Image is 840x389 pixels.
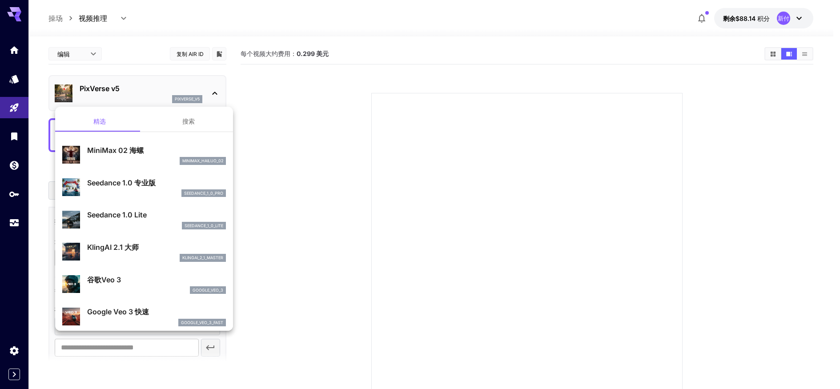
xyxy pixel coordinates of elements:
font: 搜索 [182,117,195,125]
font: klingai_2_1_master [182,255,223,260]
font: MiniMax 02 海螺 [87,146,144,155]
font: minimax_hailuo_02 [182,158,223,163]
font: seedance_1_0_lite [185,223,223,228]
div: MiniMax 02 海螺minimax_hailuo_02 [62,141,226,168]
div: Seedance 1.0 专业版seedance_1_0_pro [62,174,226,201]
div: 谷歌Veo 3google_veo_3 [62,271,226,298]
font: Seedance 1.0 专业版 [87,178,156,187]
font: 精选 [93,117,106,125]
div: KlingAI 2.1 大师klingai_2_1_master [62,238,226,265]
font: google_veo_3_fast [181,320,223,325]
font: 谷歌Veo 3 [87,275,121,284]
font: KlingAI 2.1 大师 [87,243,139,252]
font: Google Veo 3 快速 [87,307,149,316]
div: Seedance 1.0 Liteseedance_1_0_lite [62,206,226,233]
font: google_veo_3 [193,288,223,293]
font: seedance_1_0_pro [184,191,223,196]
font: Seedance 1.0 Lite [87,210,147,219]
div: Google Veo 3 快速google_veo_3_fast [62,303,226,330]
